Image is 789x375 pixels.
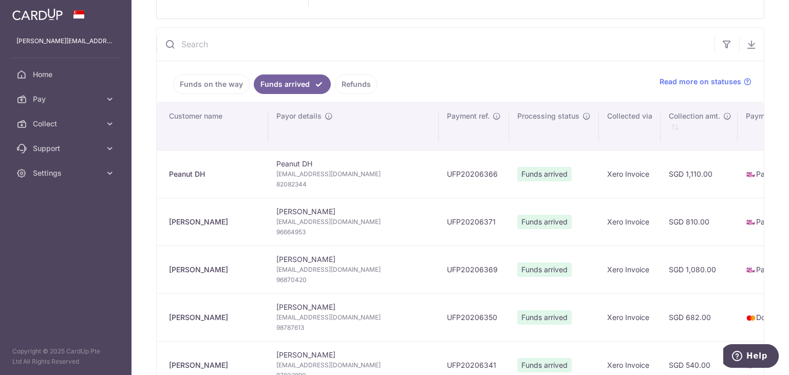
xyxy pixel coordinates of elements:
[599,103,661,150] th: Collected via
[447,111,490,121] span: Payment ref.
[169,217,260,227] div: [PERSON_NAME]
[439,246,509,293] td: UFP20206369
[268,150,439,198] td: Peanut DH
[268,246,439,293] td: [PERSON_NAME]
[169,312,260,323] div: [PERSON_NAME]
[23,7,44,16] span: Help
[746,265,756,275] img: paynow-md-4fe65508ce96feda548756c5ee0e473c78d4820b8ea51387c6e4ad89e58a5e61.png
[276,360,430,370] span: [EMAIL_ADDRESS][DOMAIN_NAME]
[268,198,439,246] td: [PERSON_NAME]
[439,150,509,198] td: UFP20206366
[254,74,331,94] a: Funds arrived
[660,77,752,87] a: Read more on statuses
[169,169,260,179] div: Peanut DH
[33,69,101,80] span: Home
[661,103,738,150] th: Collection amt. : activate to sort column ascending
[746,313,756,323] img: mastercard-sm-87a3fd1e0bddd137fecb07648320f44c262e2538e7db6024463105ddbc961eb2.png
[33,143,101,154] span: Support
[335,74,378,94] a: Refunds
[276,265,430,275] span: [EMAIL_ADDRESS][DOMAIN_NAME]
[276,275,430,285] span: 96870420
[517,167,572,181] span: Funds arrived
[276,179,430,190] span: 82082344
[746,170,756,180] img: paynow-md-4fe65508ce96feda548756c5ee0e473c78d4820b8ea51387c6e4ad89e58a5e61.png
[517,262,572,277] span: Funds arrived
[517,215,572,229] span: Funds arrived
[517,310,572,325] span: Funds arrived
[268,103,439,150] th: Payor details
[669,111,720,121] span: Collection amt.
[157,28,715,61] input: Search
[12,8,63,21] img: CardUp
[276,227,430,237] span: 96664953
[169,265,260,275] div: [PERSON_NAME]
[509,103,599,150] th: Processing status
[33,94,101,104] span: Pay
[439,293,509,341] td: UFP20206350
[33,119,101,129] span: Collect
[661,198,738,246] td: SGD 810.00
[439,103,509,150] th: Payment ref.
[599,150,661,198] td: Xero Invoice
[599,246,661,293] td: Xero Invoice
[276,111,322,121] span: Payor details
[661,293,738,341] td: SGD 682.00
[661,150,738,198] td: SGD 1,110.00
[276,312,430,323] span: [EMAIL_ADDRESS][DOMAIN_NAME]
[33,168,101,178] span: Settings
[746,217,756,228] img: paynow-md-4fe65508ce96feda548756c5ee0e473c78d4820b8ea51387c6e4ad89e58a5e61.png
[439,198,509,246] td: UFP20206371
[599,293,661,341] td: Xero Invoice
[16,36,115,46] p: [PERSON_NAME][EMAIL_ADDRESS][DOMAIN_NAME]
[660,77,741,87] span: Read more on statuses
[169,360,260,370] div: [PERSON_NAME]
[268,293,439,341] td: [PERSON_NAME]
[276,217,430,227] span: [EMAIL_ADDRESS][DOMAIN_NAME]
[599,198,661,246] td: Xero Invoice
[157,103,268,150] th: Customer name
[173,74,250,94] a: Funds on the way
[517,111,579,121] span: Processing status
[661,246,738,293] td: SGD 1,080.00
[517,358,572,372] span: Funds arrived
[276,169,430,179] span: [EMAIL_ADDRESS][DOMAIN_NAME]
[723,344,779,370] iframe: Opens a widget where you can find more information
[276,323,430,333] span: 98787613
